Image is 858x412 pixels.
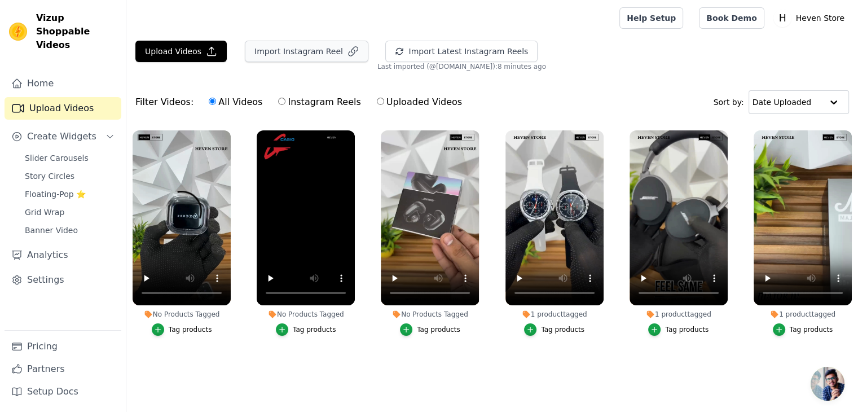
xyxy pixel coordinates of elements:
button: Import Instagram Reel [245,41,368,62]
div: Tag products [541,325,584,334]
text: H [778,12,786,24]
input: Instagram Reels [278,98,285,105]
button: Tag products [773,323,833,336]
a: Home [5,72,121,95]
div: 1 product tagged [505,310,604,319]
img: Vizup [9,23,27,41]
a: Setup Docs [5,380,121,403]
span: Vizup Shoppable Videos [36,11,117,52]
a: Partners [5,358,121,380]
button: Import Latest Instagram Reels [385,41,538,62]
a: Upload Videos [5,97,121,120]
button: H Heven Store [773,8,849,28]
span: Banner Video [25,225,78,236]
a: Open chat [811,367,844,401]
label: Uploaded Videos [376,95,463,109]
a: Pricing [5,335,121,358]
a: Book Demo [699,7,764,29]
a: Story Circles [18,168,121,184]
span: Last imported (@ [DOMAIN_NAME] ): 8 minutes ago [377,62,546,71]
div: Sort by: [714,90,850,114]
button: Tag products [152,323,212,336]
div: Tag products [417,325,460,334]
input: All Videos [209,98,216,105]
input: Uploaded Videos [377,98,384,105]
div: Tag products [169,325,212,334]
a: Slider Carousels [18,150,121,166]
button: Create Widgets [5,125,121,148]
a: Settings [5,269,121,291]
div: Filter Videos: [135,89,468,115]
div: 1 product tagged [754,310,852,319]
div: Tag products [790,325,833,334]
button: Tag products [276,323,336,336]
span: Slider Carousels [25,152,89,164]
label: Instagram Reels [278,95,361,109]
button: Tag products [648,323,709,336]
span: Story Circles [25,170,74,182]
button: Tag products [524,323,584,336]
div: No Products Tagged [257,310,355,319]
a: Banner Video [18,222,121,238]
div: 1 product tagged [630,310,728,319]
a: Help Setup [619,7,683,29]
a: Grid Wrap [18,204,121,220]
div: Tag products [665,325,709,334]
div: No Products Tagged [133,310,231,319]
button: Upload Videos [135,41,227,62]
label: All Videos [208,95,263,109]
span: Create Widgets [27,130,96,143]
div: No Products Tagged [381,310,479,319]
p: Heven Store [791,8,849,28]
span: Grid Wrap [25,207,64,218]
span: Floating-Pop ⭐ [25,189,86,200]
a: Analytics [5,244,121,266]
button: Tag products [400,323,460,336]
a: Floating-Pop ⭐ [18,186,121,202]
div: Tag products [293,325,336,334]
